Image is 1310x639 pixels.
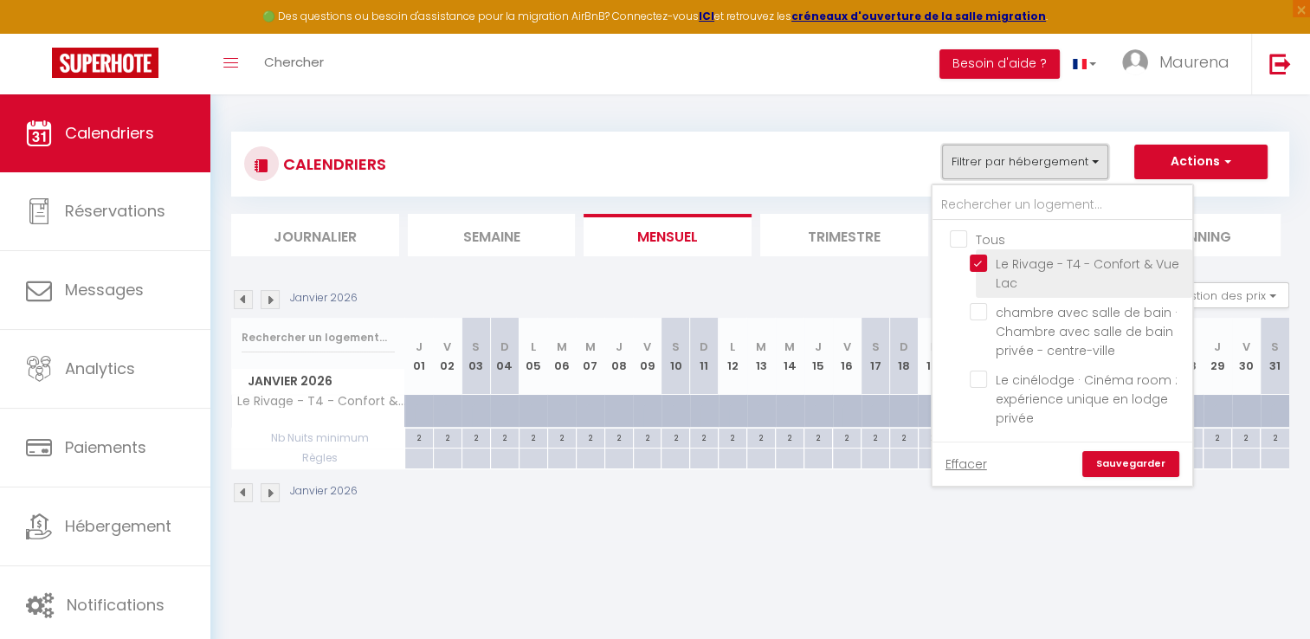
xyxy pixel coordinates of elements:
[232,449,404,468] span: Règles
[490,318,519,395] th: 04
[862,318,890,395] th: 17
[747,429,775,445] div: 2
[730,339,735,355] abbr: L
[242,322,395,353] input: Rechercher un logement...
[1113,214,1281,256] li: Planning
[231,214,399,256] li: Journalier
[416,339,423,355] abbr: J
[1214,339,1221,355] abbr: J
[672,339,680,355] abbr: S
[577,429,604,445] div: 2
[519,429,547,445] div: 2
[264,53,324,71] span: Chercher
[661,429,689,445] div: 2
[232,369,404,394] span: Janvier 2026
[690,429,718,445] div: 2
[634,429,661,445] div: 2
[65,279,144,300] span: Messages
[235,395,408,408] span: Le Rivage - T4 - Confort & Vue Lac
[932,190,1192,221] input: Rechercher un logement...
[616,339,623,355] abbr: J
[405,429,433,445] div: 2
[1271,339,1279,355] abbr: S
[776,318,804,395] th: 14
[939,49,1060,79] button: Besoin d'aide ?
[290,290,358,307] p: Janvier 2026
[605,429,633,445] div: 2
[1160,282,1289,308] button: Gestion des prix
[279,145,386,184] h3: CALENDRIERS
[1134,145,1268,179] button: Actions
[661,318,690,395] th: 10
[462,429,490,445] div: 2
[643,339,651,355] abbr: V
[443,339,451,355] abbr: V
[433,318,461,395] th: 02
[65,122,154,144] span: Calendriers
[65,200,165,222] span: Réservations
[461,318,490,395] th: 03
[65,436,146,458] span: Paiements
[719,429,746,445] div: 2
[604,318,633,395] th: 08
[1109,34,1251,94] a: ... Maurena
[405,318,434,395] th: 01
[251,34,337,94] a: Chercher
[930,339,935,355] abbr: L
[65,515,171,537] span: Hébergement
[760,214,928,256] li: Trimestre
[862,429,889,445] div: 2
[833,429,861,445] div: 2
[996,371,1178,427] span: Le cinélodge · Cinéma room : expérience unique en lodge privée
[1232,318,1261,395] th: 30
[65,358,135,379] span: Analytics
[1122,49,1148,75] img: ...
[491,429,519,445] div: 2
[1204,318,1232,395] th: 29
[889,318,918,395] th: 18
[931,184,1194,487] div: Filtrer par hébergement
[290,483,358,500] p: Janvier 2026
[1261,429,1289,445] div: 2
[1204,429,1231,445] div: 2
[900,339,908,355] abbr: D
[519,318,547,395] th: 05
[633,318,661,395] th: 09
[747,318,776,395] th: 13
[531,339,536,355] abbr: L
[585,339,596,355] abbr: M
[557,339,567,355] abbr: M
[472,339,480,355] abbr: S
[14,7,66,59] button: Ouvrir le widget de chat LiveChat
[699,9,714,23] a: ICI
[1232,429,1260,445] div: 2
[804,429,832,445] div: 2
[1269,53,1291,74] img: logout
[548,429,576,445] div: 2
[1082,451,1179,477] a: Sauvegarder
[918,318,946,395] th: 19
[408,214,576,256] li: Semaine
[756,339,766,355] abbr: M
[776,429,803,445] div: 2
[791,9,1046,23] a: créneaux d'ouverture de la salle migration
[871,339,879,355] abbr: S
[719,318,747,395] th: 12
[919,429,946,445] div: 2
[576,318,604,395] th: 07
[232,429,404,448] span: Nb Nuits minimum
[434,429,461,445] div: 2
[833,318,862,395] th: 16
[1242,339,1250,355] abbr: V
[52,48,158,78] img: Super Booking
[547,318,576,395] th: 06
[690,318,719,395] th: 11
[67,594,165,616] span: Notifications
[700,339,708,355] abbr: D
[784,339,795,355] abbr: M
[815,339,822,355] abbr: J
[804,318,833,395] th: 15
[500,339,509,355] abbr: D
